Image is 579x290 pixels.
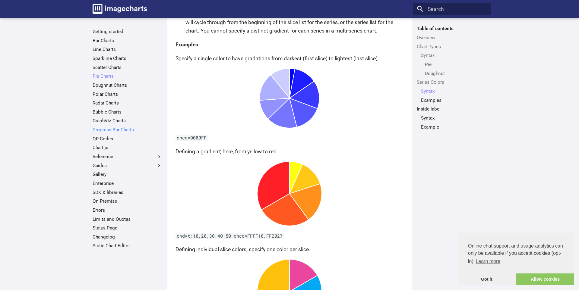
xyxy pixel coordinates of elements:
[93,243,162,249] a: Static Chart Editor
[93,38,162,44] a: Bar Charts
[93,171,162,177] a: Gallery
[93,91,162,97] a: Polar Charts
[93,4,147,14] img: logo
[176,40,404,49] h4: Examples
[421,97,487,103] a: Examples
[93,118,162,124] a: GraphViz Charts
[421,115,487,121] a: Syntax
[417,35,486,41] a: Overview
[421,61,487,76] nav: Syntax
[417,44,486,50] a: Chart Types
[421,52,487,58] a: Syntax
[425,61,487,67] a: Pie
[93,207,162,213] a: Errors
[516,273,574,285] a: allow cookies
[93,154,162,160] label: Reference
[417,79,486,85] a: Series Colors
[93,29,162,35] a: Getting started
[468,242,565,266] span: Online chat support and usage analytics can only be available if you accept cookies (opt-in).
[93,100,162,106] a: Radar Charts
[93,234,162,240] a: Changelog
[176,245,404,254] p: Defining individual slice colors; specify one color per slice.
[93,225,162,231] a: Status Page
[417,115,486,130] nav: Inside label
[176,161,404,226] img: chart
[417,106,486,112] a: Inside label
[184,68,395,128] img: chart
[93,46,162,52] a: Line Charts
[93,163,162,169] label: Guides
[475,257,501,266] a: learn more about cookies
[176,147,404,156] p: Defining a gradient; here, from yellow to red.
[421,124,487,130] a: Example
[176,233,284,239] code: chd=t:10,20,30,40,50 chco=FFFF10,FF2027
[417,52,486,76] nav: Chart Types
[176,54,404,63] p: Specify a single color to have gradations from darkest (first slice) to lightest (last slice).
[93,136,162,142] a: QR Codes
[413,3,490,15] input: Search
[93,127,162,133] a: Progress Bar Charts
[413,26,490,32] label: Table of contents
[93,216,162,222] a: Limits and Quotas
[93,145,162,151] a: Chart.js
[93,82,162,88] a: Doughnut Charts
[458,273,516,285] a: dismiss cookie message
[176,135,208,141] code: chco=0000FF
[93,189,162,195] a: SDK & libraries
[90,1,150,16] a: Image-Charts documentation
[93,64,162,70] a: Scatter Charts
[93,180,162,186] a: Enterprise
[421,88,487,94] a: Syntax
[93,109,162,115] a: Bubble Charts
[458,233,574,285] div: cookieconsent
[413,26,490,130] nav: Table of contents
[93,198,162,204] a: On Premise
[425,70,487,76] a: Doughnut
[93,73,162,79] a: Pie Charts
[417,88,486,103] nav: Series Colors
[93,55,162,61] a: Sparkline Charts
